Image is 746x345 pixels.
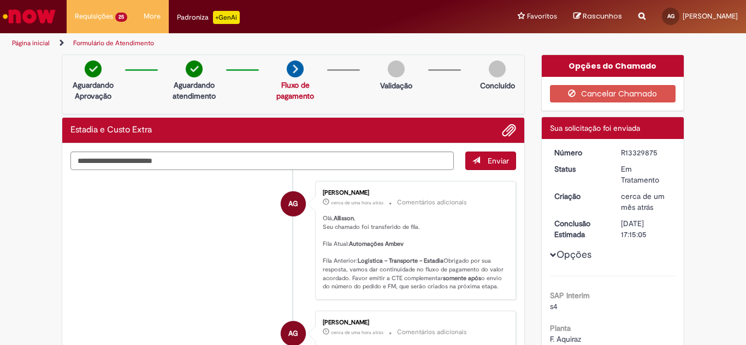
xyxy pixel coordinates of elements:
span: More [144,11,161,22]
time: 28/08/2025 09:35:08 [331,329,383,336]
img: img-circle-grey.png [388,60,405,77]
p: Validação [380,80,412,91]
div: 28/07/2025 15:33:02 [621,191,672,213]
img: check-circle-green.png [186,60,203,77]
b: Logistica – Transporte – Estadia [358,257,443,265]
a: Rascunhos [573,11,622,22]
img: check-circle-green.png [85,60,102,77]
div: [DATE] 17:15:05 [621,218,672,240]
h2: Estadia e Custo Extra Histórico de tíquete [70,125,152,135]
button: Adicionar anexos [502,123,516,137]
div: [PERSON_NAME] [323,319,505,326]
span: 25 [115,13,127,22]
b: Planta [550,323,571,333]
textarea: Digite sua mensagem aqui... [70,152,454,170]
time: 28/08/2025 09:35:08 [331,199,383,206]
p: Aguardando Aprovação [67,80,120,101]
div: Allisson Gabriel [281,191,306,216]
span: AG [288,191,298,217]
div: Em Tratamento [621,164,672,185]
span: Favoritos [527,11,557,22]
b: somente após [443,274,481,282]
ul: Trilhas de página [8,33,489,53]
small: Comentários adicionais [397,328,467,337]
span: Sua solicitação foi enviada [550,123,640,133]
div: Opções do Chamado [542,55,684,77]
p: +GenAi [213,11,240,24]
img: arrow-next.png [287,60,304,77]
img: img-circle-grey.png [489,60,506,77]
span: [PERSON_NAME] [683,11,738,21]
button: Enviar [465,152,516,170]
b: Automações Ambev [349,240,404,248]
dt: Conclusão Estimada [546,218,613,240]
p: Olá, , Seu chamado foi transferido de fila. Fila Atual: Fila Anterior: Obrigado por sua resposta,... [323,214,505,291]
span: Enviar [488,156,509,166]
dt: Status [546,164,613,174]
div: Padroniza [177,11,240,24]
span: cerca de um mês atrás [621,191,665,212]
p: Aguardando atendimento [168,80,221,101]
a: Fluxo de pagamento [276,80,314,101]
dt: Número [546,147,613,158]
b: SAP Interim [550,290,590,300]
div: R13329875 [621,147,672,158]
b: Allisson [334,214,354,222]
span: F. Aquiraz [550,334,581,344]
small: Comentários adicionais [397,198,467,207]
dt: Criação [546,191,613,202]
span: s4 [550,301,558,311]
span: cerca de uma hora atrás [331,329,383,336]
span: cerca de uma hora atrás [331,199,383,206]
span: AG [667,13,674,20]
span: Requisições [75,11,113,22]
a: Página inicial [12,39,50,47]
p: Concluído [480,80,515,91]
span: Rascunhos [583,11,622,21]
button: Cancelar Chamado [550,85,676,102]
div: [PERSON_NAME] [323,190,505,196]
img: ServiceNow [1,5,57,27]
a: Formulário de Atendimento [73,39,154,47]
time: 28/07/2025 15:33:02 [621,191,665,212]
